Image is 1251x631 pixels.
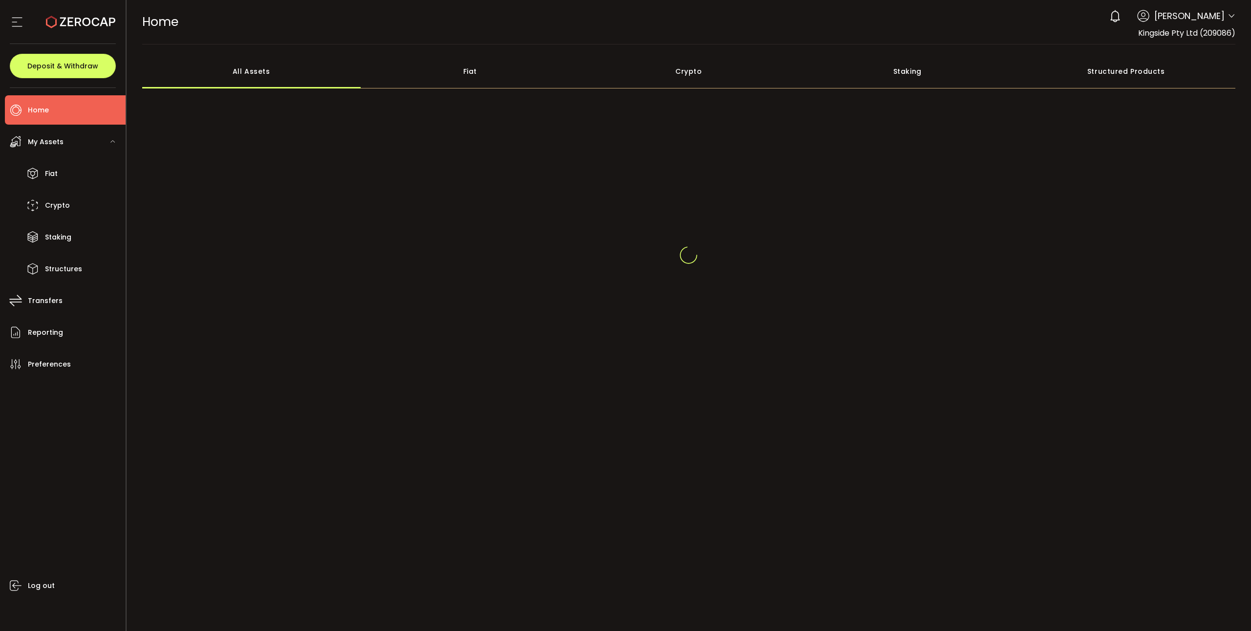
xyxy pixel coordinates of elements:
span: Fiat [45,167,58,181]
div: Staking [798,54,1017,88]
span: Kingside Pty Ltd (209086) [1138,27,1235,39]
div: Crypto [580,54,798,88]
span: Reporting [28,326,63,340]
span: Structures [45,262,82,276]
span: My Assets [28,135,64,149]
span: Log out [28,579,55,593]
div: All Assets [142,54,361,88]
div: Structured Products [1017,54,1236,88]
span: Staking [45,230,71,244]
span: Home [28,103,49,117]
button: Deposit & Withdraw [10,54,116,78]
span: Crypto [45,198,70,213]
div: Fiat [361,54,580,88]
span: Transfers [28,294,63,308]
span: Deposit & Withdraw [27,63,98,69]
span: [PERSON_NAME] [1154,9,1225,22]
span: Preferences [28,357,71,371]
span: Home [142,13,178,30]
